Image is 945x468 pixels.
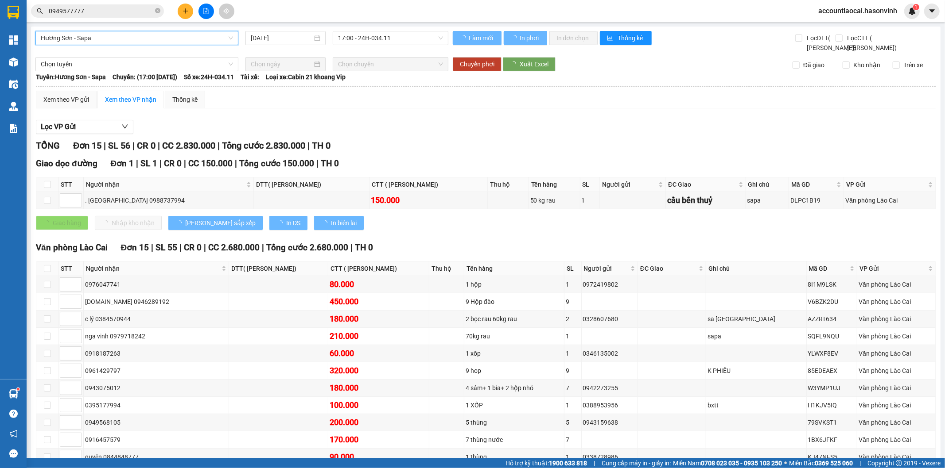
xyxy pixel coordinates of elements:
[807,397,858,414] td: H1KJV5IQ
[204,242,206,253] span: |
[85,383,227,393] div: 0943075012
[350,242,353,253] span: |
[314,216,364,230] button: In biên lai
[269,216,307,230] button: In DS
[330,451,428,463] div: 90.000
[807,345,858,362] td: YLWXF8EV
[188,158,233,169] span: CC 150.000
[583,280,636,289] div: 0972419802
[800,60,828,70] span: Đã giao
[708,366,805,376] div: K PHIẾU
[330,433,428,446] div: 170.000
[241,72,259,82] span: Tài xế:
[908,7,916,15] img: icon-new-feature
[469,33,494,43] span: Làm mới
[584,264,629,273] span: Người gửi
[85,331,227,341] div: nga vinh 0979718242
[85,435,227,445] div: 0916457579
[857,311,936,328] td: Văn phòng Lào Cai
[466,435,563,445] div: 7 thùng nước
[583,418,636,427] div: 0943159638
[580,177,600,192] th: SL
[36,216,88,230] button: Giao hàng
[784,461,787,465] span: ⚪️
[607,35,614,42] span: bar-chart
[239,158,314,169] span: Tổng cước 150.000
[151,242,153,253] span: |
[466,280,563,289] div: 1 hộp
[185,218,256,228] span: [PERSON_NAME] sắp xếp
[566,418,579,427] div: 5
[9,430,18,438] span: notification
[251,33,312,43] input: 13/09/2025
[510,61,520,67] span: loading
[266,72,346,82] span: Loại xe: Cabin 21 khoang Vip
[9,80,18,89] img: warehouse-icon
[466,418,563,427] div: 5 thùng
[370,177,488,192] th: CTT ( [PERSON_NAME])
[673,458,782,468] span: Miền Nam
[914,4,918,10] span: 1
[811,5,904,16] span: accountlaocai.hasonvinh
[168,216,263,230] button: [PERSON_NAME] sắp xếp
[453,57,502,71] button: Chuyển phơi
[807,311,858,328] td: AZZRT634
[564,261,581,276] th: SL
[219,4,234,19] button: aim
[566,383,579,393] div: 7
[602,180,657,189] span: Người gửi
[859,452,934,462] div: Văn phòng Lào Cai
[328,261,429,276] th: CTT ( [PERSON_NAME])
[859,418,934,427] div: Văn phòng Lào Cai
[807,328,858,345] td: SQFL9NQU
[859,435,934,445] div: Văn phòng Lào Cai
[566,435,579,445] div: 7
[503,57,556,71] button: Xuất Excel
[808,331,856,341] div: SQFL9NQU
[530,196,579,205] div: 50 kg rau
[208,242,260,253] span: CC 2.680.000
[330,330,428,342] div: 210.000
[9,124,18,133] img: solution-icon
[746,177,789,192] th: Ghi chú
[9,35,18,45] img: dashboard-icon
[708,400,805,410] div: bxtt
[857,362,936,380] td: Văn phòng Lào Cai
[371,194,486,207] div: 150.000
[466,452,563,462] div: 1 thùng
[859,297,934,307] div: Văn phòng Lào Cai
[790,196,842,205] div: DLPC1B19
[155,7,160,15] span: close-circle
[37,8,43,14] span: search
[8,6,19,19] img: logo-vxr
[111,158,134,169] span: Đơn 1
[913,4,919,10] sup: 1
[600,31,652,45] button: bar-chartThống kê
[162,140,215,151] span: CC 2.830.000
[198,4,214,19] button: file-add
[184,242,202,253] span: CR 0
[857,380,936,397] td: Văn phòng Lào Cai
[566,349,579,358] div: 1
[667,194,744,207] div: cầu bến thuỷ
[859,400,934,410] div: Văn phòng Lào Cai
[85,418,227,427] div: 0949568105
[928,7,936,15] span: caret-down
[164,158,182,169] span: CR 0
[159,158,162,169] span: |
[251,59,312,69] input: Chọn ngày
[857,345,936,362] td: Văn phòng Lào Cai
[857,431,936,449] td: Văn phòng Lào Cai
[859,383,934,393] div: Văn phòng Lào Cai
[155,8,160,13] span: close-circle
[113,72,177,82] span: Chuyến: (17:00 [DATE])
[583,400,636,410] div: 0388953956
[488,177,529,192] th: Thu hộ
[857,276,936,293] td: Văn phòng Lào Cai
[807,431,858,449] td: 1BX6JFKF
[594,458,595,468] span: |
[36,140,60,151] span: TỔNG
[815,460,853,467] strong: 0369 525 060
[321,220,331,226] span: loading
[86,264,220,273] span: Người nhận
